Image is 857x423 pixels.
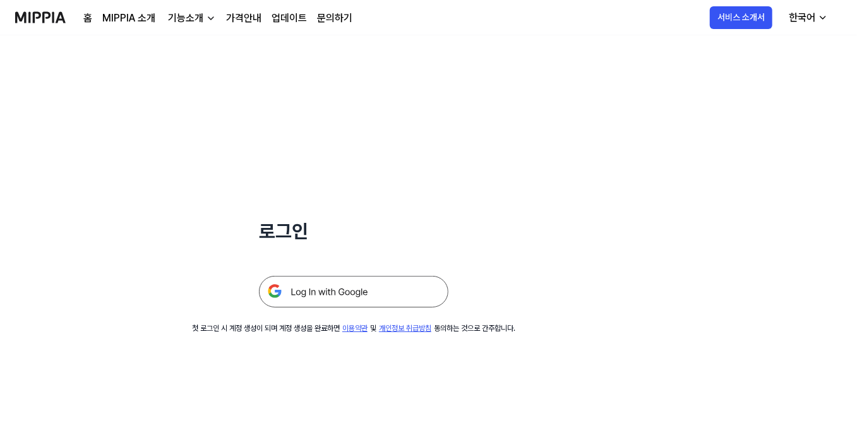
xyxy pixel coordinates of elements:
div: 첫 로그인 시 계정 생성이 되며 계정 생성을 완료하면 및 동의하는 것으로 간주합니다. [192,323,515,334]
button: 기능소개 [165,11,216,26]
a: 이용약관 [342,324,368,333]
h1: 로그인 [259,217,448,246]
a: 문의하기 [317,11,352,26]
a: 홈 [83,11,92,26]
img: down [206,13,216,23]
a: 가격안내 [226,11,261,26]
button: 서비스 소개서 [710,6,772,29]
a: MIPPIA 소개 [102,11,155,26]
button: 한국어 [779,5,836,30]
img: 구글 로그인 버튼 [259,276,448,307]
a: 업데이트 [272,11,307,26]
div: 한국어 [786,10,818,25]
a: 개인정보 취급방침 [379,324,431,333]
div: 기능소개 [165,11,206,26]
